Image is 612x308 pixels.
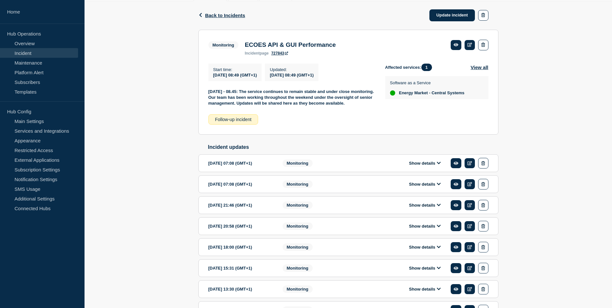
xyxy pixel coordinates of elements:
span: [DATE] 08:49 (GMT+1) [213,73,257,77]
a: Update incident [429,9,475,21]
span: Energy Market - Central Systems [399,90,465,96]
div: [DATE] 18:00 (GMT+1) [208,242,273,252]
div: up [390,90,395,96]
button: View all [471,64,488,71]
p: page [245,51,269,56]
span: incident [245,51,260,56]
p: Software as a Service [390,80,465,85]
span: Monitoring [283,180,313,188]
button: Show details [407,160,443,166]
div: [DATE] 07:08 (GMT+1) [208,179,273,190]
span: Affected services: [385,64,435,71]
div: Follow-up incident [208,114,258,125]
span: 1 [421,64,432,71]
button: Show details [407,202,443,208]
span: Monitoring [283,243,313,251]
div: [DATE] 08:49 (GMT+1) [270,72,314,77]
h3: ECOES API & GUI Performance [245,41,336,48]
p: Start time : [213,67,257,72]
h2: Incident updates [208,144,498,150]
div: [DATE] 13:30 (GMT+1) [208,284,273,294]
button: Show details [407,286,443,292]
span: Monitoring [208,41,238,49]
span: Back to Incidents [205,13,245,18]
button: Show details [407,223,443,229]
span: Monitoring [283,264,313,272]
p: Updated : [270,67,314,72]
span: Monitoring [283,222,313,230]
span: Monitoring [283,201,313,209]
button: Show details [407,265,443,271]
button: Show details [407,181,443,187]
span: Monitoring [283,285,313,293]
a: 727843 [271,51,288,56]
strong: [DATE] - 08.45: The service continues to remain stable and under close monitoring. Our team has b... [208,89,375,106]
div: [DATE] 15:31 (GMT+1) [208,263,273,273]
button: Show details [407,244,443,250]
div: [DATE] 07:08 (GMT+1) [208,158,273,169]
div: [DATE] 20:58 (GMT+1) [208,221,273,231]
button: Back to Incidents [198,13,245,18]
div: [DATE] 21:46 (GMT+1) [208,200,273,210]
span: Monitoring [283,159,313,167]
